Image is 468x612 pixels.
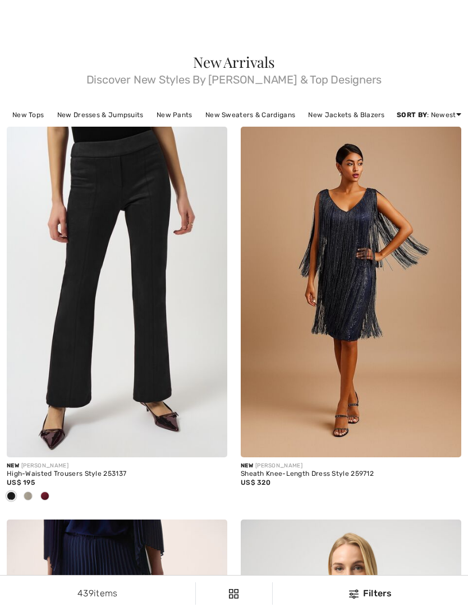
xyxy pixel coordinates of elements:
img: High-Waisted Trousers Style 253137. Black [7,127,227,457]
a: New Sweaters & Cardigans [200,108,301,122]
div: Filters [279,587,461,600]
img: Filters [349,590,359,599]
span: New Arrivals [193,52,274,72]
div: High-Waisted Trousers Style 253137 [7,470,227,478]
a: New Tops [7,108,49,122]
a: New Pants [151,108,198,122]
div: Moonstone [20,488,36,506]
strong: Sort By [397,111,427,119]
div: [PERSON_NAME] [7,462,227,470]
div: Sheath Knee-Length Dress Style 259712 [241,470,461,478]
div: Merlot [36,488,53,506]
a: New Dresses & Jumpsuits [52,108,149,122]
img: Sheath Knee-Length Dress Style 259712. Navy [241,127,461,457]
span: 439 [77,588,94,599]
span: New [7,462,19,469]
span: US$ 195 [7,479,35,486]
span: US$ 320 [241,479,270,486]
span: Discover New Styles By [PERSON_NAME] & Top Designers [7,69,461,85]
div: [PERSON_NAME] [241,462,461,470]
div: : Newest [397,110,461,120]
img: Filters [229,589,238,599]
span: New [241,462,253,469]
a: New Jackets & Blazers [302,108,390,122]
div: Black [3,488,20,506]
